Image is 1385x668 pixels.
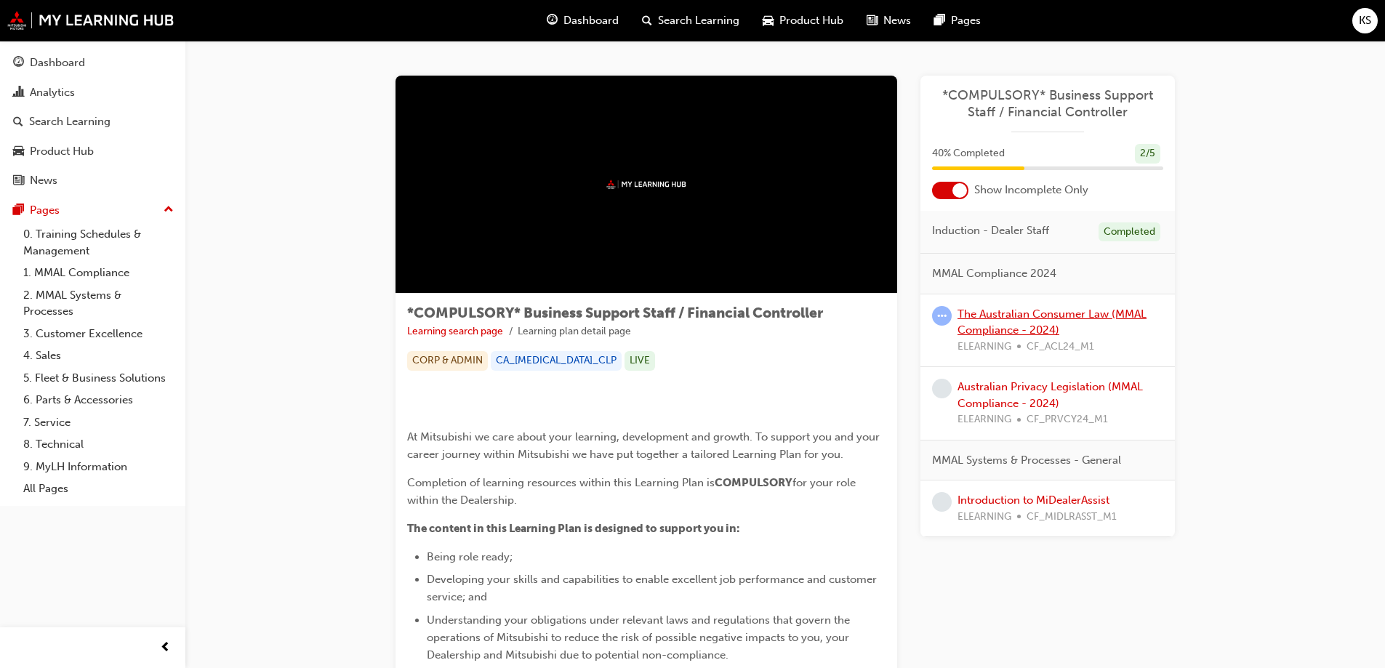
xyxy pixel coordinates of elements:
[6,197,180,224] button: Pages
[934,12,945,30] span: pages-icon
[6,138,180,165] a: Product Hub
[779,12,843,29] span: Product Hub
[958,494,1109,507] a: Introduction to MiDealerAssist
[751,6,855,36] a: car-iconProduct Hub
[958,307,1147,337] a: The Australian Consumer Law (MMAL Compliance - 2024)
[6,47,180,197] button: DashboardAnalyticsSearch LearningProduct HubNews
[923,6,992,36] a: pages-iconPages
[407,430,883,461] span: At Mitsubishi we care about your learning, development and growth. To support you and your career...
[642,12,652,30] span: search-icon
[17,433,180,456] a: 8. Technical
[407,351,488,371] div: CORP & ADMIN
[30,143,94,160] div: Product Hub
[535,6,630,36] a: guage-iconDashboard
[1352,8,1378,33] button: KS
[932,379,952,398] span: learningRecordVerb_NONE-icon
[1359,12,1371,29] span: KS
[407,305,823,321] span: *COMPULSORY* Business Support Staff / Financial Controller
[30,202,60,219] div: Pages
[855,6,923,36] a: news-iconNews
[407,522,740,535] span: The content in this Learning Plan is designed to support you in:
[17,345,180,367] a: 4. Sales
[17,284,180,323] a: 2. MMAL Systems & Processes
[427,550,513,563] span: Being role ready;
[13,116,23,129] span: search-icon
[547,12,558,30] span: guage-icon
[407,476,715,489] span: Completion of learning resources within this Learning Plan is
[1135,144,1160,164] div: 2 / 5
[1027,339,1094,355] span: CF_ACL24_M1
[164,201,174,220] span: up-icon
[883,12,911,29] span: News
[518,323,631,340] li: Learning plan detail page
[17,367,180,390] a: 5. Fleet & Business Solutions
[932,87,1163,120] a: *COMPULSORY* Business Support Staff / Financial Controller
[932,222,1049,239] span: Induction - Dealer Staff
[1027,509,1117,526] span: CF_MIDLRASST_M1
[715,476,792,489] span: COMPULSORY
[6,49,180,76] a: Dashboard
[13,86,24,100] span: chart-icon
[427,573,880,603] span: Developing your skills and capabilities to enable excellent job performance and customer service;...
[606,180,686,189] img: mmal
[1099,222,1160,242] div: Completed
[932,306,952,326] span: learningRecordVerb_ATTEMPT-icon
[630,6,751,36] a: search-iconSearch Learning
[867,12,878,30] span: news-icon
[160,639,171,657] span: prev-icon
[17,478,180,500] a: All Pages
[658,12,739,29] span: Search Learning
[491,351,622,371] div: CA_[MEDICAL_DATA]_CLP
[7,11,174,30] img: mmal
[407,476,859,507] span: for your role within the Dealership.
[763,12,774,30] span: car-icon
[932,265,1056,282] span: MMAL Compliance 2024
[17,223,180,262] a: 0. Training Schedules & Management
[407,325,503,337] a: Learning search page
[974,182,1088,198] span: Show Incomplete Only
[30,55,85,71] div: Dashboard
[932,452,1121,469] span: MMAL Systems & Processes - General
[932,145,1005,162] span: 40 % Completed
[17,411,180,434] a: 7. Service
[13,174,24,188] span: news-icon
[958,411,1011,428] span: ELEARNING
[625,351,655,371] div: LIVE
[932,492,952,512] span: learningRecordVerb_NONE-icon
[13,57,24,70] span: guage-icon
[29,113,111,130] div: Search Learning
[13,145,24,158] span: car-icon
[958,339,1011,355] span: ELEARNING
[958,380,1143,410] a: Australian Privacy Legislation (MMAL Compliance - 2024)
[17,389,180,411] a: 6. Parts & Accessories
[6,167,180,194] a: News
[17,323,180,345] a: 3. Customer Excellence
[13,204,24,217] span: pages-icon
[563,12,619,29] span: Dashboard
[427,613,853,661] span: Understanding your obligations under relevant laws and regulations that govern the operations of ...
[1027,411,1108,428] span: CF_PRVCY24_M1
[30,84,75,101] div: Analytics
[6,79,180,106] a: Analytics
[17,262,180,284] a: 1. MMAL Compliance
[951,12,981,29] span: Pages
[958,509,1011,526] span: ELEARNING
[30,172,57,189] div: News
[6,108,180,135] a: Search Learning
[17,456,180,478] a: 9. MyLH Information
